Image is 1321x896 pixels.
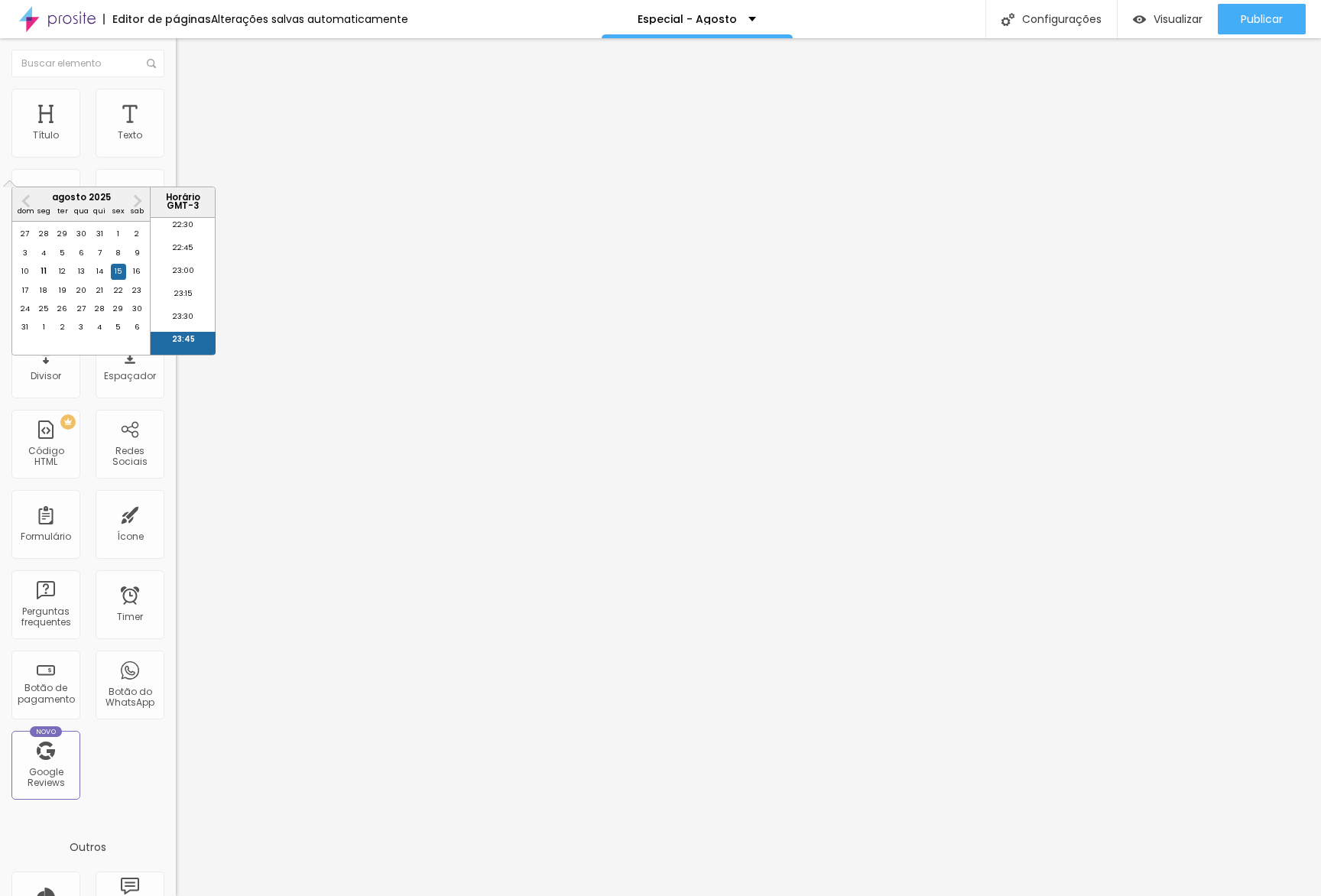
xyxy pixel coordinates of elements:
[151,286,216,309] li: 23:15
[103,14,211,24] div: Editor de páginas
[1001,13,1014,26] img: Icone
[1154,13,1203,25] span: Visualizar
[36,301,51,317] div: Choose segunda-feira, 25 de agosto de 2025
[55,203,70,219] div: ter
[92,320,107,335] div: Choose quinta-feira, 4 de setembro de 2025
[73,245,89,261] div: Choose quarta-feira, 6 de agosto de 2025
[117,531,144,542] div: Ícone
[55,283,70,298] div: Choose terça-feira, 19 de agosto de 2025
[129,301,144,317] div: Choose sábado, 30 de agosto de 2025
[18,283,33,298] div: Choose domingo, 17 de agosto de 2025
[92,301,107,317] div: Choose quinta-feira, 28 de agosto de 2025
[73,320,89,335] div: Choose quarta-feira, 3 de setembro de 2025
[15,683,76,705] div: Botão de pagamento
[129,320,144,335] div: Choose sábado, 6 de setembro de 2025
[55,301,70,317] div: Choose terça-feira, 26 de agosto de 2025
[99,687,160,709] div: Botão do WhatsApp
[15,446,76,468] div: Código HTML
[92,283,107,298] div: Choose quinta-feira, 21 de agosto de 2025
[176,38,1321,896] iframe: Editor
[73,264,89,279] div: Choose quarta-feira, 13 de agosto de 2025
[16,226,147,337] div: month 2025-08
[111,301,126,317] div: Choose sexta-feira, 29 de agosto de 2025
[151,263,216,286] li: 23:00
[15,767,76,789] div: Google Reviews
[36,283,51,298] div: Choose segunda-feira, 18 de agosto de 2025
[73,283,89,298] div: Choose quarta-feira, 20 de agosto de 2025
[36,264,51,279] div: Choose segunda-feira, 11 de agosto de 2025
[36,226,51,242] div: Choose segunda-feira, 28 de julho de 2025
[14,189,38,213] button: Previous Month
[18,226,33,242] div: Choose domingo, 27 de julho de 2025
[129,264,144,279] div: Choose sábado, 16 de agosto de 2025
[211,14,408,24] div: Alterações salvas automaticamente
[73,203,89,219] div: qua
[151,309,216,332] li: 23:30
[55,320,70,335] div: Choose terça-feira, 2 de setembro de 2025
[111,320,126,335] div: Choose sexta-feira, 5 de setembro de 2025
[125,189,150,213] button: Next Month
[55,245,70,261] div: Choose terça-feira, 5 de agosto de 2025
[1218,4,1306,34] button: Publicar
[111,203,126,219] div: sex
[18,264,33,279] div: Choose domingo, 10 de agosto de 2025
[92,264,107,279] div: Choose quinta-feira, 14 de agosto de 2025
[15,606,76,628] div: Perguntas frequentes
[111,245,126,261] div: Choose sexta-feira, 8 de agosto de 2025
[129,283,144,298] div: Choose sábado, 23 de agosto de 2025
[151,240,216,263] li: 22:45
[55,226,70,242] div: Choose terça-feira, 29 de julho de 2025
[18,320,33,335] div: Choose domingo, 31 de agosto de 2025
[92,226,107,242] div: Choose quinta-feira, 31 de julho de 2025
[638,14,737,24] p: Especial - Agosto
[147,59,156,68] img: Icone
[30,726,63,737] div: Novo
[154,193,211,202] p: Horário
[36,203,51,219] div: seg
[129,226,144,242] div: Choose sábado, 2 de agosto de 2025
[18,245,33,261] div: Choose domingo, 3 de agosto de 2025
[18,301,33,317] div: Choose domingo, 24 de agosto de 2025
[1118,4,1218,34] button: Visualizar
[92,203,107,219] div: qui
[129,245,144,261] div: Choose sábado, 9 de agosto de 2025
[55,264,70,279] div: Choose terça-feira, 12 de agosto de 2025
[36,320,51,335] div: Choose segunda-feira, 1 de setembro de 2025
[111,226,126,242] div: Choose sexta-feira, 1 de agosto de 2025
[151,332,216,355] li: 23:45
[92,245,107,261] div: Choose quinta-feira, 7 de agosto de 2025
[99,446,160,468] div: Redes Sociais
[111,264,126,279] div: Choose sexta-feira, 15 de agosto de 2025
[1133,13,1146,26] img: view-1.svg
[36,245,51,261] div: Choose segunda-feira, 4 de agosto de 2025
[31,371,61,381] div: Divisor
[33,130,59,141] div: Título
[118,130,142,141] div: Texto
[104,371,156,381] div: Espaçador
[73,301,89,317] div: Choose quarta-feira, 27 de agosto de 2025
[73,226,89,242] div: Choose quarta-feira, 30 de julho de 2025
[11,50,164,77] input: Buscar elemento
[151,217,216,240] li: 22:30
[154,202,211,210] p: GMT -3
[1241,13,1283,25] span: Publicar
[12,193,150,202] div: agosto 2025
[111,283,126,298] div: Choose sexta-feira, 22 de agosto de 2025
[21,531,71,542] div: Formulário
[117,612,143,622] div: Timer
